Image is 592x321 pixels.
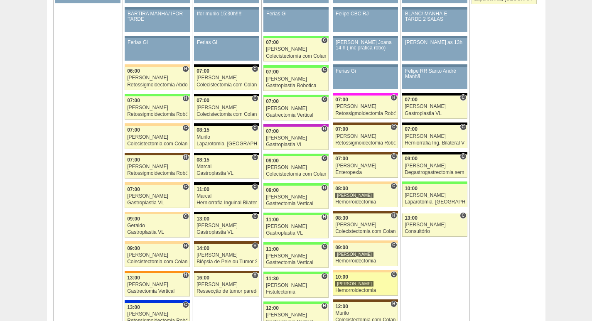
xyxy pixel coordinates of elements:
[127,200,187,206] div: Gastroplastia VL
[263,272,328,274] div: Key: Brasil
[321,303,327,309] span: Hospital
[127,98,140,103] span: 07:00
[405,222,465,228] div: [PERSON_NAME]
[194,123,259,126] div: Key: Blanc
[405,140,465,146] div: Herniorrafia Ing. Bilateral VL
[125,7,189,10] div: Key: Aviso
[266,253,326,259] div: [PERSON_NAME]
[125,67,189,90] a: H 06:00 [PERSON_NAME] Retossigmoidectomia Abdominal VL
[391,301,397,307] span: Hospital
[402,154,467,178] a: C 09:00 [PERSON_NAME] Degastrogastrectomia sem vago
[460,94,466,101] span: Consultório
[335,104,395,109] div: [PERSON_NAME]
[405,170,465,175] div: Degastrogastrectomia sem vago
[335,170,395,175] div: Enteropexia
[127,105,187,110] div: [PERSON_NAME]
[402,36,467,38] div: Key: Aviso
[125,241,189,244] div: Key: Bartira
[194,38,259,61] a: Ferias Gi
[194,10,259,32] a: Ifor murilo 15:30h!!!!!
[127,112,187,117] div: Retossigmoidectomia Robótica
[266,98,279,104] span: 07:00
[335,192,373,198] div: [PERSON_NAME]
[321,184,327,191] span: Hospital
[263,154,328,156] div: Key: Brasil
[333,184,398,207] a: C 08:00 [PERSON_NAME] Hemorroidectomia
[266,312,326,318] div: [PERSON_NAME]
[405,134,465,139] div: [PERSON_NAME]
[127,68,140,74] span: 06:00
[333,125,398,148] a: C 07:00 [PERSON_NAME] Retossigmoidectomia Robótica
[263,10,328,32] a: Ferias Gi
[266,47,326,52] div: [PERSON_NAME]
[333,36,398,38] div: Key: Aviso
[197,75,257,81] div: [PERSON_NAME]
[125,10,189,32] a: BARTIRA MANHÃ/ IFOR TARDE
[194,273,259,296] a: H 16:00 [PERSON_NAME] Ressecção de tumor parede abdominal pélvica
[333,270,398,272] div: Key: Bartira
[252,184,258,190] span: Consultório
[194,64,259,67] div: Key: Blanc
[402,125,467,148] a: C 07:00 [PERSON_NAME] Herniorrafia Ing. Bilateral VL
[197,200,257,206] div: Herniorrafia Inguinal Bilateral
[197,112,257,117] div: Colecistectomia com Colangiografia VL
[333,299,398,302] div: Key: Santa Joana
[335,134,395,139] div: [PERSON_NAME]
[125,94,189,96] div: Key: Brasil
[127,75,187,81] div: [PERSON_NAME]
[405,163,465,169] div: [PERSON_NAME]
[127,157,140,163] span: 07:00
[127,282,187,287] div: [PERSON_NAME]
[252,95,258,102] span: Consultório
[266,11,326,17] div: Ferias Gi
[197,157,209,163] span: 08:15
[197,230,257,235] div: Gastroplastia VL
[405,11,464,22] div: BLANC/ MANHÃ E TARDE 2 SALAS
[335,311,395,316] div: Murilo
[194,153,259,155] div: Key: Blanc
[182,272,189,279] span: Hospital
[263,242,328,245] div: Key: Brasil
[127,186,140,192] span: 07:00
[405,186,418,191] span: 10:00
[182,243,189,249] span: Hospital
[402,10,467,32] a: BLANC/ MANHÃ E TARDE 2 SALAS
[252,243,258,249] span: Hospital
[405,69,464,79] div: Felipe RR Santo André Manhã
[266,260,326,265] div: Gastrectomia Vertical
[266,201,326,206] div: Gastrectomia Vertical
[266,135,326,141] div: [PERSON_NAME]
[128,11,187,22] div: BARTIRA MANHÃ/ IFOR TARDE
[125,182,189,185] div: Key: Bartira
[335,199,395,205] div: Hemorroidectomia
[333,213,398,237] a: H 08:30 [PERSON_NAME] Colecistectomia com Colangiografia VL
[402,213,467,237] a: C 13:00 [PERSON_NAME] Consultório
[405,215,418,221] span: 13:00
[335,215,348,221] span: 08:30
[266,39,279,45] span: 07:00
[266,187,279,193] span: 09:00
[263,245,328,268] a: C 11:00 [PERSON_NAME] Gastrectomia Vertical
[182,66,189,72] span: Hospital
[127,171,187,176] div: Retossigmoidectomia Robótica
[252,154,258,161] span: Consultório
[333,154,398,178] a: C 07:00 [PERSON_NAME] Enteropexia
[194,36,259,38] div: Key: Aviso
[321,214,327,221] span: Hospital
[197,11,256,17] div: Ifor murilo 15:30h!!!!!
[127,141,187,147] div: Colecistectomia com Colangiografia VL
[266,113,326,118] div: Gastrectomia Vertical
[194,214,259,238] a: C 13:00 [PERSON_NAME] Gastroplastia VL
[391,153,397,160] span: Consultório
[266,165,326,170] div: [PERSON_NAME]
[333,7,398,10] div: Key: Aviso
[194,271,259,273] div: Key: Santa Joana
[266,305,279,311] span: 12:00
[197,223,257,228] div: [PERSON_NAME]
[405,193,465,198] div: [PERSON_NAME]
[252,125,258,131] span: Consultório
[263,97,328,120] a: C 07:00 [PERSON_NAME] Gastrectomia Vertical
[127,223,187,228] div: Geraldo
[266,230,326,236] div: Gastroplastia VL
[405,199,465,205] div: Laparotomia, [GEOGRAPHIC_DATA], Drenagem, Bridas VL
